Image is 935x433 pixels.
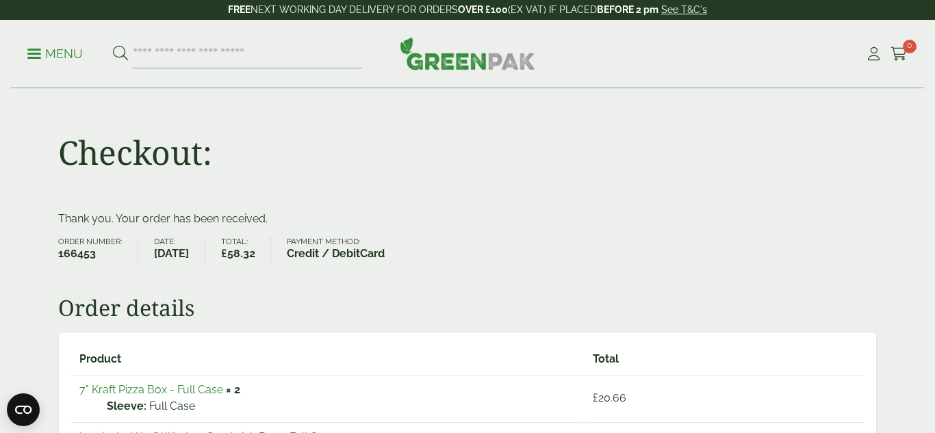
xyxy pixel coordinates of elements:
[585,345,864,373] th: Total
[865,47,882,61] i: My Account
[903,40,917,53] span: 0
[221,247,227,260] span: £
[287,238,400,262] li: Payment method:
[593,391,626,404] bdi: 20.66
[79,383,223,396] a: 7" Kraft Pizza Box - Full Case
[593,391,598,404] span: £
[107,398,575,415] p: Full Case
[400,37,535,70] img: GreenPak Supplies
[58,133,212,172] h1: Checkout:
[228,4,251,15] strong: FREE
[71,345,583,373] th: Product
[287,246,385,262] strong: Credit / DebitCard
[891,47,908,61] i: Cart
[154,246,189,262] strong: [DATE]
[226,383,240,396] strong: × 2
[107,398,146,415] strong: Sleeve:
[891,44,908,64] a: 0
[661,4,707,15] a: See T&C's
[27,46,83,60] a: Menu
[221,238,272,262] li: Total:
[58,238,138,262] li: Order number:
[58,211,877,227] p: Thank you. Your order has been received.
[58,246,122,262] strong: 166453
[27,46,83,62] p: Menu
[597,4,658,15] strong: BEFORE 2 pm
[154,238,205,262] li: Date:
[58,295,877,321] h2: Order details
[221,247,255,260] bdi: 58.32
[458,4,508,15] strong: OVER £100
[7,393,40,426] button: Open CMP widget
